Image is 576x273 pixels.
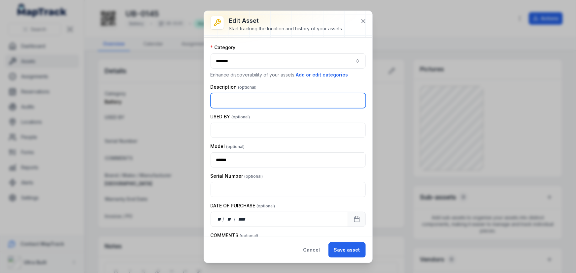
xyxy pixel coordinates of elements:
[222,216,225,223] div: /
[211,143,245,150] label: Model
[211,71,366,78] p: Enhance discoverability of your assets.
[229,16,343,25] h3: Edit asset
[296,71,349,78] button: Add or edit categories
[234,216,236,223] div: /
[211,173,263,179] label: Serial Number
[229,25,343,32] div: Start tracking the location and history of your assets.
[348,212,366,227] button: Calendar
[211,202,275,209] label: DATE OF PURCHASE
[225,216,234,223] div: month,
[211,44,236,51] label: Category
[211,232,258,239] label: COMMENTS
[298,242,326,258] button: Cancel
[216,216,223,223] div: day,
[236,216,248,223] div: year,
[211,113,250,120] label: USED BY
[328,242,366,258] button: Save asset
[211,84,257,90] label: Description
